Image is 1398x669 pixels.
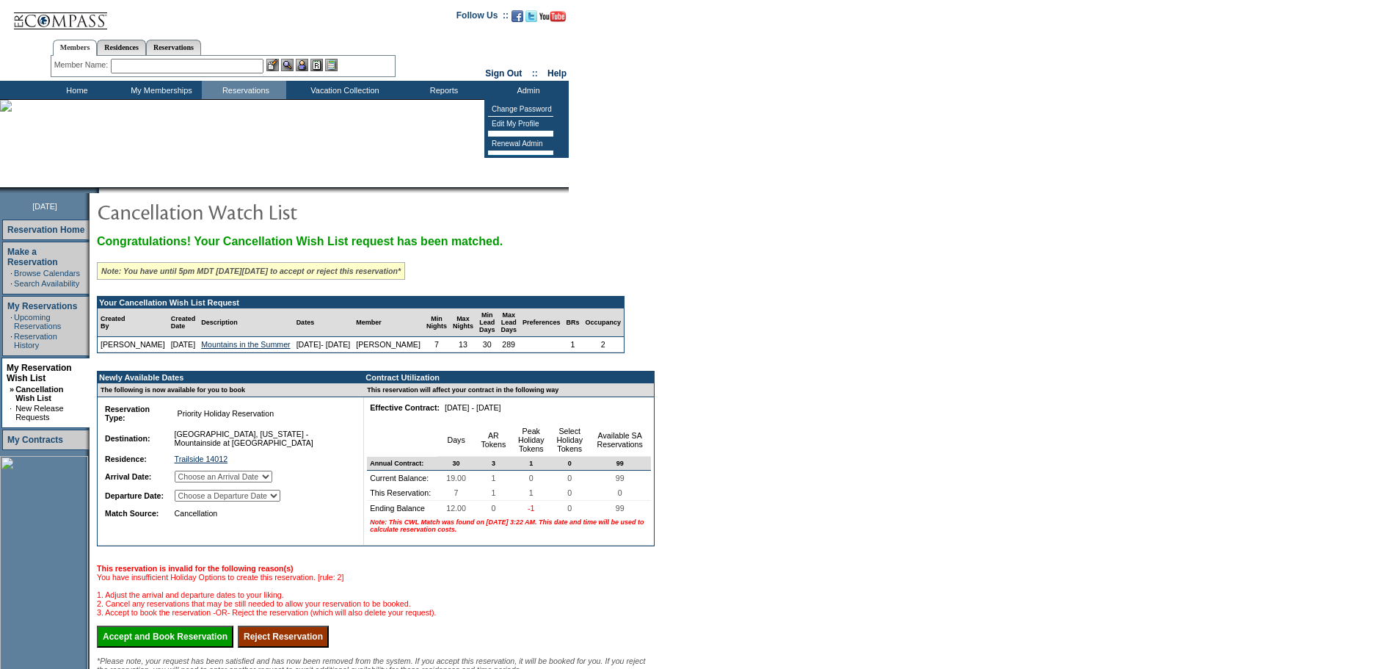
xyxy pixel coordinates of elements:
img: Follow us on Twitter [525,10,537,22]
td: Ending Balance [367,501,437,516]
td: Max Lead Days [498,308,520,337]
td: Newly Available Dates [98,372,355,383]
img: b_calculator.gif [325,59,338,71]
td: Max Nights [450,308,476,337]
td: Change Password [488,102,553,117]
td: Current Balance: [367,471,437,485]
td: AR Tokens [475,424,511,457]
a: Follow us on Twitter [525,15,537,23]
td: Note: This CWL Match was found on [DATE] 3:22 AM. This date and time will be used to calculate re... [367,516,651,536]
td: Home [33,81,117,99]
td: Preferences [520,308,564,337]
b: Arrival Date: [105,472,151,481]
img: View [281,59,294,71]
a: Help [547,68,567,79]
td: Description [198,308,293,337]
span: 99 [613,471,627,485]
td: [PERSON_NAME] [98,337,168,352]
img: Subscribe to our YouTube Channel [539,11,566,22]
a: Upcoming Reservations [14,313,61,330]
td: Member [353,308,423,337]
td: Peak Holiday Tokens [512,424,550,457]
img: blank.gif [99,187,101,193]
img: pgTtlCancellationNotification.gif [97,197,390,226]
span: 0 [526,471,536,485]
td: 7 [423,337,450,352]
a: Become our fan on Facebook [511,15,523,23]
td: · [10,269,12,278]
td: 2 [582,337,624,352]
span: 19.00 [443,471,469,485]
td: [DATE]- [DATE] [294,337,354,352]
td: Edit My Profile [488,117,553,131]
td: Dates [294,308,354,337]
span: 1 [488,485,498,500]
td: 1 [563,337,582,352]
span: 30 [450,457,463,470]
td: Available SA Reservations [589,424,651,457]
td: Reports [400,81,484,99]
a: Browse Calendars [14,269,80,278]
td: Follow Us :: [456,9,509,26]
span: 99 [613,501,627,516]
td: Vacation Collection [286,81,400,99]
a: Residences [97,40,146,55]
a: My Contracts [7,435,63,445]
a: Reservations [146,40,201,55]
td: Days [437,424,475,457]
td: Occupancy [582,308,624,337]
span: 1 [488,471,498,485]
b: Residence: [105,455,147,463]
span: 12.00 [443,501,469,516]
span: [DATE] [32,202,57,211]
a: New Release Requests [15,404,63,422]
span: 0 [565,457,575,470]
a: Mountains in the Summer [201,340,290,349]
img: Impersonate [296,59,308,71]
span: :: [532,68,538,79]
td: My Memberships [117,81,202,99]
td: This reservation will affect your contract in the following way [364,383,654,397]
img: promoShadowLeftCorner.gif [94,187,99,193]
td: 30 [476,337,498,352]
span: You have insufficient Holiday Options to create this reservation. [rule: 2] 1. Adjust the arrival... [97,564,437,617]
td: Min Lead Days [476,308,498,337]
a: Search Availability [14,279,79,288]
td: Select Holiday Tokens [550,424,589,457]
div: Member Name: [54,59,111,71]
span: 0 [488,501,498,516]
span: -1 [525,501,537,516]
b: Reservation Type: [105,405,150,422]
td: [DATE] [168,337,199,352]
td: Your Cancellation Wish List Request [98,297,624,308]
td: The following is now available for you to book [98,383,355,397]
img: Become our fan on Facebook [511,10,523,22]
span: Priority Holiday Reservation [175,406,277,421]
b: Match Source: [105,509,159,518]
td: This Reservation: [367,485,437,501]
td: Admin [484,81,569,99]
nobr: [DATE] - [DATE] [445,403,501,412]
td: Reservations [202,81,286,99]
span: 3 [489,457,498,470]
td: Min Nights [423,308,450,337]
b: Effective Contract: [370,403,440,412]
a: Subscribe to our YouTube Channel [539,15,566,23]
b: » [10,385,14,394]
img: b_edit.gif [266,59,279,71]
a: Trailside 14012 [175,455,227,463]
td: [PERSON_NAME] [353,337,423,352]
a: Reservation Home [7,225,84,235]
a: Sign Out [485,68,522,79]
td: · [10,279,12,288]
a: My Reservation Wish List [7,363,72,383]
span: 1 [526,457,536,470]
span: 1 [526,485,536,500]
td: 13 [450,337,476,352]
td: · [10,404,14,422]
a: Cancellation Wish List [15,385,63,402]
a: My Reservations [7,301,77,311]
span: Congratulations! Your Cancellation Wish List request has been matched. [97,235,503,247]
td: Renewal Admin [488,137,553,151]
span: 99 [614,457,627,470]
